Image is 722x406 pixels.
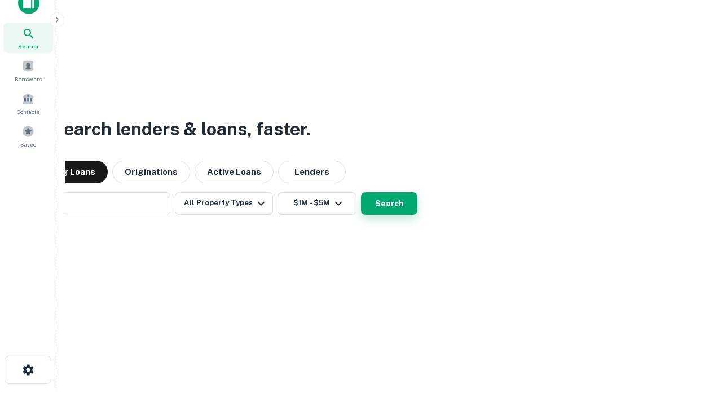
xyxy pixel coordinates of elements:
[3,121,53,151] a: Saved
[20,140,37,149] span: Saved
[51,116,311,143] h3: Search lenders & loans, faster.
[278,161,346,183] button: Lenders
[278,192,356,215] button: $1M - $5M
[17,107,39,116] span: Contacts
[195,161,274,183] button: Active Loans
[18,42,38,51] span: Search
[112,161,190,183] button: Originations
[361,192,417,215] button: Search
[3,88,53,118] a: Contacts
[175,192,273,215] button: All Property Types
[3,23,53,53] a: Search
[666,316,722,370] iframe: Chat Widget
[15,74,42,83] span: Borrowers
[3,55,53,86] a: Borrowers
